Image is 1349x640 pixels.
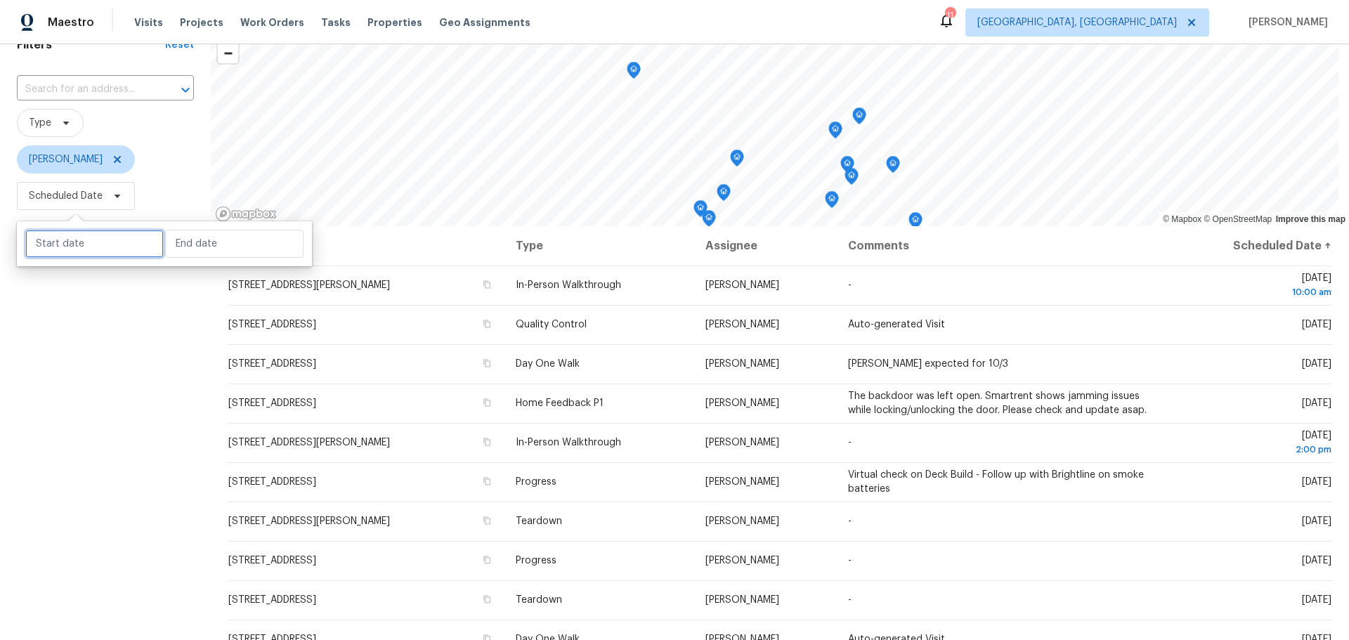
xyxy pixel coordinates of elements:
div: 2:00 pm [1180,443,1331,457]
button: Copy Address [481,436,493,448]
span: Virtual check on Deck Build - Follow up with Brightline on smoke batteries [848,470,1144,494]
span: [DATE] [1302,595,1331,605]
span: [GEOGRAPHIC_DATA], [GEOGRAPHIC_DATA] [977,15,1177,30]
button: Copy Address [481,396,493,409]
div: Map marker [693,200,708,222]
span: Teardown [516,516,562,526]
span: [STREET_ADDRESS] [228,398,316,408]
button: Copy Address [481,554,493,566]
span: [STREET_ADDRESS][PERSON_NAME] [228,280,390,290]
th: Assignee [694,226,837,266]
span: [STREET_ADDRESS][PERSON_NAME] [228,438,390,448]
span: [PERSON_NAME] [705,556,779,566]
span: [PERSON_NAME] expected for 10/3 [848,359,1008,369]
button: Copy Address [481,593,493,606]
span: Work Orders [240,15,304,30]
span: Scheduled Date [29,189,103,203]
div: Map marker [886,156,900,178]
span: [STREET_ADDRESS] [228,595,316,605]
span: [PERSON_NAME] [705,438,779,448]
span: Properties [367,15,422,30]
span: [DATE] [1302,477,1331,487]
span: [DATE] [1180,431,1331,457]
span: [DATE] [1302,359,1331,369]
div: Map marker [717,184,731,206]
div: Map marker [702,210,716,232]
span: Progress [516,477,556,487]
span: [PERSON_NAME] [1243,15,1328,30]
span: [STREET_ADDRESS] [228,477,316,487]
span: [STREET_ADDRESS][PERSON_NAME] [228,516,390,526]
div: Map marker [845,168,859,190]
span: Quality Control [516,320,587,329]
a: Mapbox homepage [215,206,277,222]
span: Teardown [516,595,562,605]
button: Copy Address [481,514,493,527]
span: Projects [180,15,223,30]
span: The backdoor was left open. Smartrent shows jamming issues while locking/unlocking the door. Plea... [848,391,1147,415]
th: Type [504,226,694,266]
button: Copy Address [481,475,493,488]
span: [PERSON_NAME] [705,359,779,369]
span: [STREET_ADDRESS] [228,556,316,566]
div: Map marker [840,156,854,178]
span: Auto-generated Visit [848,320,945,329]
span: In-Person Walkthrough [516,280,621,290]
span: [DATE] [1302,516,1331,526]
a: Improve this map [1276,214,1345,224]
input: Search for an address... [17,79,155,100]
div: Map marker [852,107,866,129]
th: Address [228,226,504,266]
button: Zoom out [218,43,238,63]
span: In-Person Walkthrough [516,438,621,448]
span: Maestro [48,15,94,30]
span: Visits [134,15,163,30]
span: [PERSON_NAME] [705,516,779,526]
button: Open [176,80,195,100]
span: Type [29,116,51,130]
h1: Filters [17,38,165,52]
input: End date [165,230,304,258]
span: [PERSON_NAME] [705,320,779,329]
div: 10:00 am [1180,285,1331,299]
a: Mapbox [1163,214,1201,224]
div: Map marker [908,212,923,234]
span: [STREET_ADDRESS] [228,359,316,369]
canvas: Map [211,15,1338,226]
div: Map marker [825,191,839,213]
th: Scheduled Date ↑ [1168,226,1332,266]
span: - [848,438,852,448]
span: [DATE] [1302,320,1331,329]
span: Geo Assignments [439,15,530,30]
button: Copy Address [481,278,493,291]
th: Comments [837,226,1168,266]
span: Tasks [321,18,351,27]
a: OpenStreetMap [1204,214,1272,224]
span: [DATE] [1180,273,1331,299]
span: Day One Walk [516,359,580,369]
button: Copy Address [481,318,493,330]
span: - [848,516,852,526]
span: - [848,595,852,605]
span: [PERSON_NAME] [705,595,779,605]
span: Zoom out [218,44,238,63]
div: Reset [165,38,194,52]
div: Map marker [627,62,641,84]
span: Progress [516,556,556,566]
span: [STREET_ADDRESS] [228,320,316,329]
span: [DATE] [1302,556,1331,566]
span: [PERSON_NAME] [705,280,779,290]
div: 11 [945,8,955,22]
button: Copy Address [481,357,493,370]
span: [PERSON_NAME] [705,398,779,408]
span: [PERSON_NAME] [29,152,103,166]
span: - [848,280,852,290]
span: [DATE] [1302,398,1331,408]
span: - [848,556,852,566]
input: Start date [25,230,164,258]
span: [PERSON_NAME] [705,477,779,487]
div: Map marker [730,150,744,171]
span: Home Feedback P1 [516,398,604,408]
div: Map marker [828,122,842,143]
